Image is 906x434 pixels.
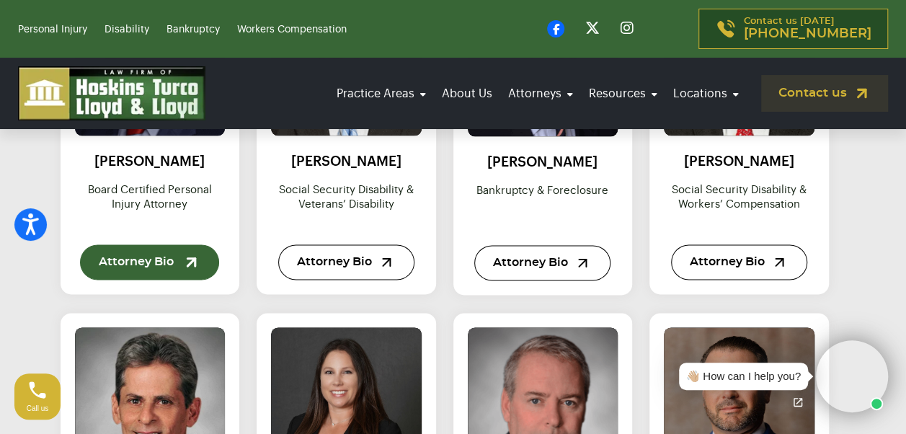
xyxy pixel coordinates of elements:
[94,154,205,168] a: [PERSON_NAME]
[18,25,87,35] a: Personal Injury
[80,244,219,280] a: Attorney Bio
[669,74,743,114] a: Locations
[18,66,205,120] img: logo
[438,74,497,114] a: About Us
[671,244,807,280] a: Attorney Bio
[271,183,422,226] p: social security disability & veterans’ disability
[686,368,801,385] div: 👋🏼 How can I help you?
[585,74,662,114] a: Resources
[105,25,149,35] a: Disability
[487,155,598,169] a: [PERSON_NAME]
[744,27,871,41] span: [PHONE_NUMBER]
[474,245,610,280] a: Attorney Bio
[291,154,401,168] a: [PERSON_NAME]
[237,25,347,35] a: Workers Compensation
[744,17,871,41] p: Contact us [DATE]
[783,387,813,417] a: Open chat
[27,404,49,412] span: Call us
[664,183,814,226] p: Social security disability & workers’ compensation
[698,9,888,49] a: Contact us [DATE][PHONE_NUMBER]
[332,74,430,114] a: Practice Areas
[468,184,618,227] p: Bankruptcy & foreclosure
[166,25,220,35] a: Bankruptcy
[761,75,888,112] a: Contact us
[684,154,794,168] a: [PERSON_NAME]
[278,244,414,280] a: Attorney Bio
[75,183,226,226] p: Board Certified Personal Injury Attorney
[504,74,577,114] a: Attorneys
